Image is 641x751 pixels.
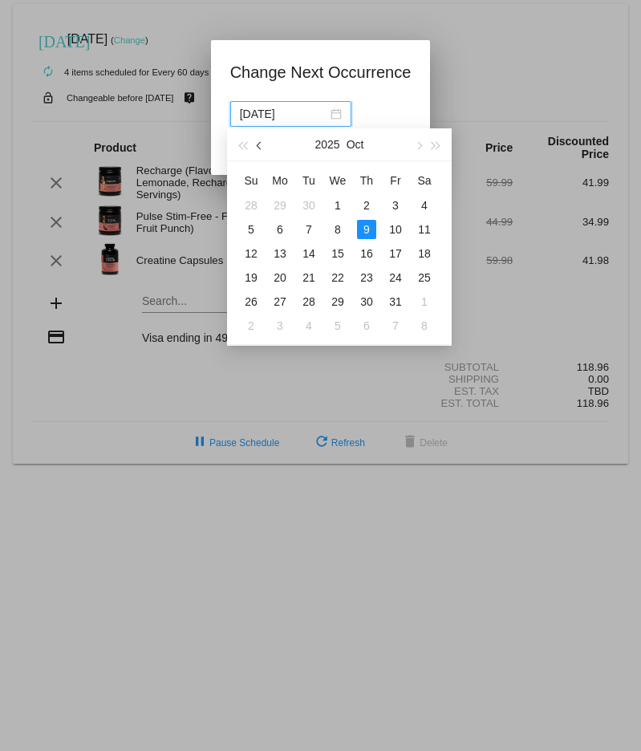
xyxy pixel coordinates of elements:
td: 10/20/2025 [266,266,294,290]
div: 22 [328,268,347,287]
td: 11/5/2025 [323,314,352,338]
td: 10/12/2025 [237,242,266,266]
td: 10/27/2025 [266,290,294,314]
div: 10 [386,220,405,239]
td: 11/6/2025 [352,314,381,338]
td: 10/25/2025 [410,266,439,290]
td: 10/3/2025 [381,193,410,217]
td: 9/29/2025 [266,193,294,217]
td: 10/15/2025 [323,242,352,266]
td: 10/30/2025 [352,290,381,314]
td: 10/2/2025 [352,193,381,217]
div: 25 [415,268,434,287]
div: 29 [270,196,290,215]
div: 8 [415,316,434,335]
td: 11/2/2025 [237,314,266,338]
td: 10/24/2025 [381,266,410,290]
td: 10/7/2025 [294,217,323,242]
h1: Change Next Occurrence [230,59,412,85]
button: Next year (Control + right) [428,128,445,160]
button: Previous month (PageUp) [251,128,269,160]
div: 13 [270,244,290,263]
td: 10/29/2025 [323,290,352,314]
td: 11/7/2025 [381,314,410,338]
div: 3 [386,196,405,215]
div: 21 [299,268,318,287]
td: 10/6/2025 [266,217,294,242]
td: 10/10/2025 [381,217,410,242]
div: 24 [386,268,405,287]
td: 10/18/2025 [410,242,439,266]
th: Sat [410,168,439,193]
div: 29 [328,292,347,311]
div: 4 [415,196,434,215]
td: 11/1/2025 [410,290,439,314]
button: 2025 [315,128,340,160]
td: 10/8/2025 [323,217,352,242]
th: Wed [323,168,352,193]
th: Thu [352,168,381,193]
td: 10/16/2025 [352,242,381,266]
button: Oct [347,128,364,160]
div: 14 [299,244,318,263]
div: 19 [241,268,261,287]
td: 11/8/2025 [410,314,439,338]
td: 10/13/2025 [266,242,294,266]
div: 9 [357,220,376,239]
div: 1 [328,196,347,215]
div: 3 [270,316,290,335]
div: 28 [241,196,261,215]
td: 10/17/2025 [381,242,410,266]
div: 6 [270,220,290,239]
td: 10/14/2025 [294,242,323,266]
th: Sun [237,168,266,193]
input: Select date [240,105,327,123]
button: Next month (PageDown) [409,128,427,160]
th: Fri [381,168,410,193]
td: 10/31/2025 [381,290,410,314]
div: 2 [357,196,376,215]
td: 10/23/2025 [352,266,381,290]
td: 10/1/2025 [323,193,352,217]
td: 10/22/2025 [323,266,352,290]
div: 18 [415,244,434,263]
th: Tue [294,168,323,193]
div: 23 [357,268,376,287]
td: 10/9/2025 [352,217,381,242]
div: 30 [357,292,376,311]
div: 8 [328,220,347,239]
div: 1 [415,292,434,311]
td: 10/21/2025 [294,266,323,290]
div: 15 [328,244,347,263]
td: 10/26/2025 [237,290,266,314]
div: 5 [328,316,347,335]
td: 10/19/2025 [237,266,266,290]
td: 10/4/2025 [410,193,439,217]
div: 20 [270,268,290,287]
td: 11/3/2025 [266,314,294,338]
div: 11 [415,220,434,239]
td: 10/11/2025 [410,217,439,242]
div: 31 [386,292,405,311]
button: Last year (Control + left) [233,128,251,160]
div: 28 [299,292,318,311]
td: 9/28/2025 [237,193,266,217]
div: 6 [357,316,376,335]
div: 26 [241,292,261,311]
td: 10/28/2025 [294,290,323,314]
div: 7 [299,220,318,239]
td: 9/30/2025 [294,193,323,217]
div: 30 [299,196,318,215]
th: Mon [266,168,294,193]
div: 12 [241,244,261,263]
td: 11/4/2025 [294,314,323,338]
div: 4 [299,316,318,335]
div: 2 [241,316,261,335]
td: 10/5/2025 [237,217,266,242]
div: 7 [386,316,405,335]
div: 16 [357,244,376,263]
div: 5 [241,220,261,239]
div: 27 [270,292,290,311]
div: 17 [386,244,405,263]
